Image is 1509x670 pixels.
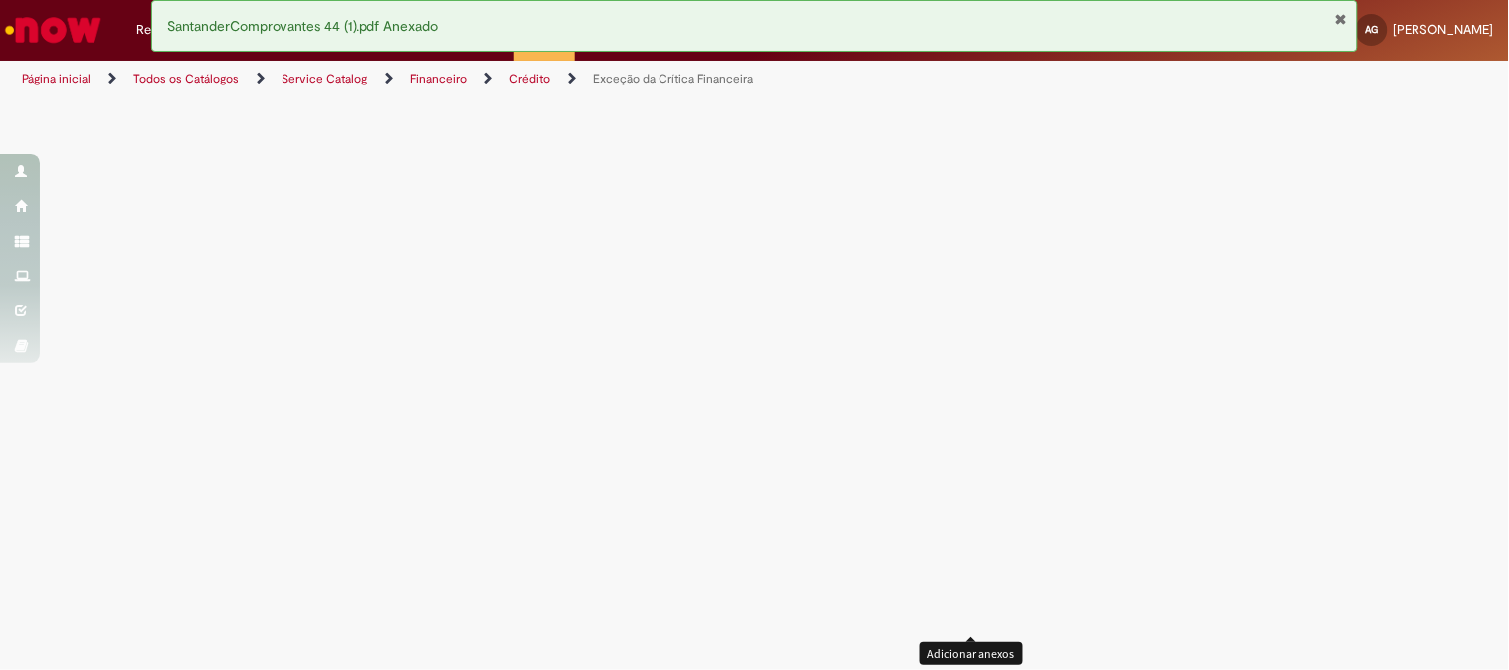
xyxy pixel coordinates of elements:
span: AG [1366,23,1379,36]
span: [PERSON_NAME] [1394,21,1494,38]
a: Crédito [509,71,550,86]
img: ServiceNow [2,10,104,50]
span: SantanderComprovantes 44 (1).pdf Anexado [167,17,439,35]
ul: Trilhas de página [15,61,991,97]
span: Requisições [136,20,206,40]
a: Financeiro [410,71,467,86]
a: Página inicial [22,71,91,86]
div: Adicionar anexos [920,642,1023,665]
a: Exceção da Crítica Financeira [593,71,753,86]
button: Fechar Notificação [1334,11,1347,27]
a: Service Catalog [282,71,367,86]
a: Todos os Catálogos [133,71,239,86]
